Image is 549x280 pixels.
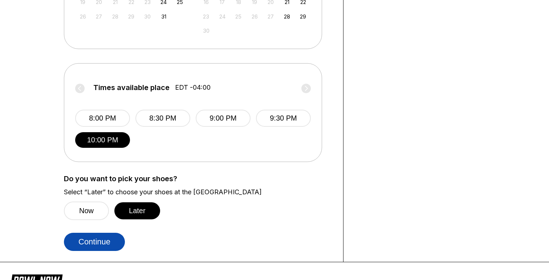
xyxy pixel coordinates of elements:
[298,12,308,21] div: Choose Saturday, November 29th, 2025
[201,12,211,21] div: Not available Sunday, November 23rd, 2025
[94,12,104,21] div: Not available Monday, October 27th, 2025
[217,12,227,21] div: Not available Monday, November 24th, 2025
[64,202,109,220] button: Now
[114,202,160,219] button: Later
[250,12,260,21] div: Not available Wednesday, November 26th, 2025
[196,110,251,127] button: 9:00 PM
[266,12,276,21] div: Not available Thursday, November 27th, 2025
[233,12,243,21] div: Not available Tuesday, November 25th, 2025
[135,110,190,127] button: 8:30 PM
[64,188,332,196] label: Select “Later” to choose your shoes at the [GEOGRAPHIC_DATA]
[75,132,130,148] button: 10:00 PM
[282,12,292,21] div: Choose Friday, November 28th, 2025
[78,12,88,21] div: Not available Sunday, October 26th, 2025
[256,110,311,127] button: 9:30 PM
[64,233,125,251] button: Continue
[159,12,168,21] div: Choose Friday, October 31st, 2025
[175,84,211,92] span: EDT -04:00
[93,84,170,92] span: Times available place
[143,12,152,21] div: Not available Thursday, October 30th, 2025
[126,12,136,21] div: Not available Wednesday, October 29th, 2025
[110,12,120,21] div: Not available Tuesday, October 28th, 2025
[75,110,130,127] button: 8:00 PM
[64,175,332,183] label: Do you want to pick your shoes?
[201,26,211,36] div: Not available Sunday, November 30th, 2025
